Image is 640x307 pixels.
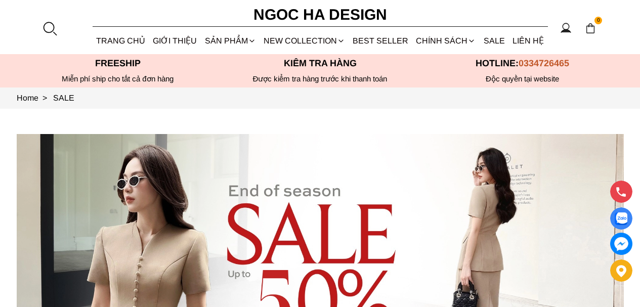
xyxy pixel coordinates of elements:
[244,3,396,27] a: Ngoc Ha Design
[421,74,624,83] h6: Độc quyền tại website
[585,23,596,34] img: img-CART-ICON-ksit0nf1
[53,94,74,102] a: Link to SALE
[594,17,603,25] span: 0
[480,27,508,54] a: SALE
[421,58,624,69] p: Hotline:
[610,233,632,255] a: messenger
[38,94,51,102] span: >
[349,27,412,54] a: BEST SELLER
[17,94,53,102] a: Link to Home
[508,27,547,54] a: LIÊN HỆ
[201,27,260,54] div: SẢN PHẨM
[260,27,349,54] a: NEW COLLECTION
[17,74,219,83] div: Miễn phí ship cho tất cả đơn hàng
[17,58,219,69] p: Freeship
[610,207,632,230] a: Display image
[93,27,149,54] a: TRANG CHỦ
[284,58,357,68] font: Kiểm tra hàng
[412,27,480,54] div: Chính sách
[615,212,627,225] img: Display image
[219,74,421,83] p: Được kiểm tra hàng trước khi thanh toán
[519,58,569,68] span: 0334726465
[149,27,201,54] a: GIỚI THIỆU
